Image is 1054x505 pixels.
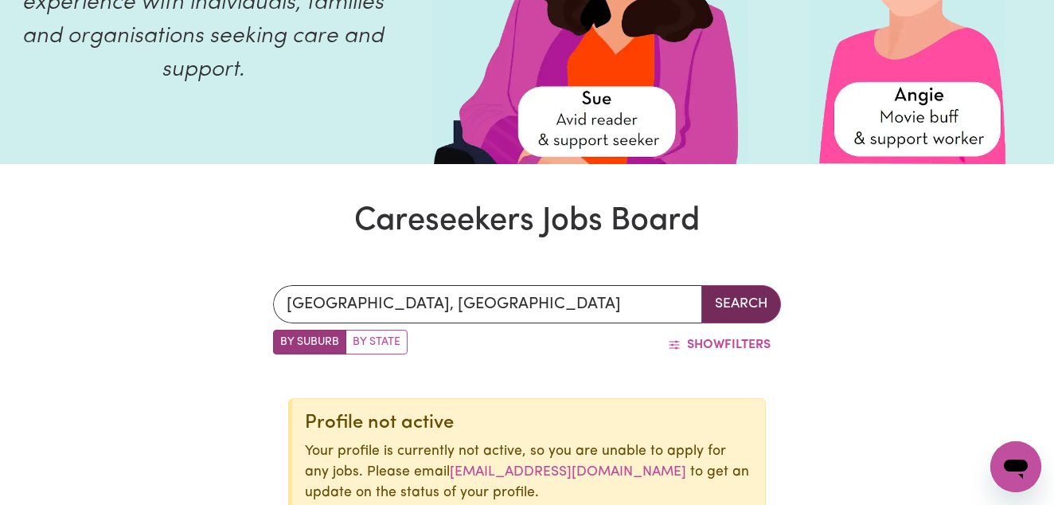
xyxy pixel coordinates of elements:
[273,285,702,323] input: Enter a suburb or postcode
[687,339,724,351] span: Show
[658,330,781,360] button: ShowFilters
[305,441,752,504] p: Your profile is currently not active, so you are unable to apply for any jobs. Please email to ge...
[273,330,346,354] label: Search by suburb/post code
[701,285,781,323] button: Search
[345,330,408,354] label: Search by state
[990,441,1041,492] iframe: Button to launch messaging window
[305,412,752,435] div: Profile not active
[450,465,686,479] a: [EMAIL_ADDRESS][DOMAIN_NAME]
